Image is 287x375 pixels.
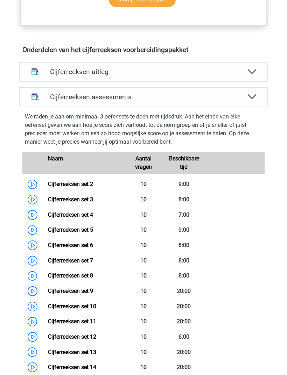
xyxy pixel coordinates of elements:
[16,62,271,82] a: uitleg Cijferreeksen uitleg
[28,65,42,79] img: cijferreeksen uitleg
[164,154,204,171] div: Beschikbare tijd
[48,226,93,233] a: Cijferreeksen set 5
[50,68,237,76] h4: Cijferreeksen uitleg
[48,349,96,355] a: Cijferreeksen set 13
[123,154,163,171] div: Aantal vragen
[48,196,93,203] a: Cijferreeksen set 3
[48,211,93,218] a: Cijferreeksen set 4
[48,257,93,264] a: Cijferreeksen set 7
[48,318,96,325] a: Cijferreeksen set 11
[16,87,271,107] a: assessments Cijferreeksen assessments
[48,272,93,279] a: Cijferreeksen set 8
[48,242,93,248] a: Cijferreeksen set 6
[48,288,93,294] a: Cijferreeksen set 9
[28,90,42,104] img: cijferreeksen assessments
[48,181,93,187] a: Cijferreeksen set 2
[50,93,237,101] h4: Cijferreeksen assessments
[22,46,265,54] h4: Onderdelen van het cijferreeksen voorbereidingspakket
[48,303,96,310] a: Cijferreeksen set 10
[43,154,124,171] div: Naam
[48,333,96,340] a: Cijferreeksen set 12
[25,113,262,146] p: We raden je aan om minimaal 3 oefensets te doen met tijdsdruk. Aan het einde van elke oefenset ge...
[48,364,96,370] a: Cijferreeksen set 14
